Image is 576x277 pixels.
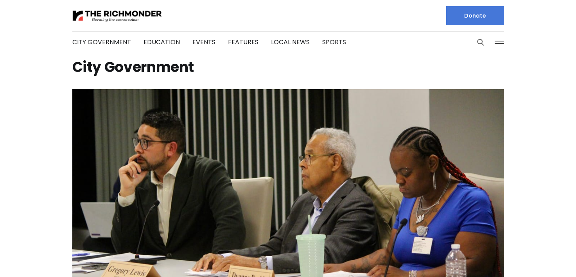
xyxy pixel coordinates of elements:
a: Features [228,38,258,47]
a: City Government [72,38,131,47]
a: Sports [322,38,346,47]
a: Events [192,38,215,47]
img: The Richmonder [72,9,162,23]
a: Education [144,38,180,47]
h1: City Government [72,61,504,74]
a: Donate [446,6,504,25]
button: Search this site [475,36,486,48]
a: Local News [271,38,310,47]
